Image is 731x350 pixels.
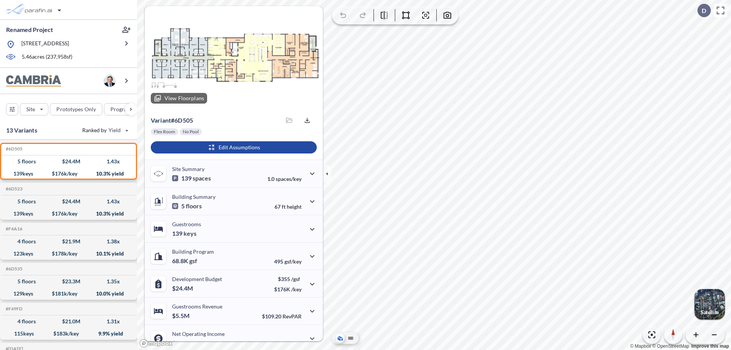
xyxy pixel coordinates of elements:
[110,105,132,113] p: Program
[4,186,22,192] h5: Click to copy the code
[283,313,302,320] span: RevPAR
[154,129,175,135] p: Flex Room
[151,117,193,124] p: # 6d505
[284,258,302,265] span: gsf/key
[691,344,729,349] a: Improve this map
[193,174,211,182] span: spaces
[172,248,214,255] p: Building Program
[291,276,300,282] span: /gsf
[172,284,194,292] p: $24.4M
[262,313,302,320] p: $109.20
[6,26,53,34] p: Renamed Project
[189,257,197,265] span: gsf
[701,309,719,315] p: Satellite
[20,103,48,115] button: Site
[22,53,72,61] p: 5.46 acres ( 237,958 sf)
[4,226,22,232] h5: Click to copy the code
[630,344,651,349] a: Mapbox
[346,334,355,343] button: Site Plan
[104,103,145,115] button: Program
[282,203,286,210] span: ft
[172,276,222,282] p: Development Budget
[21,40,69,49] p: [STREET_ADDRESS]
[151,117,171,124] span: Variant
[6,75,61,87] img: BrandImage
[172,174,211,182] p: 139
[335,334,345,343] button: Aerial View
[274,276,302,282] p: $355
[76,124,133,136] button: Ranked by Yield
[219,144,260,151] p: Edit Assumptions
[186,202,202,210] span: floors
[26,105,35,113] p: Site
[172,257,197,265] p: 68.8K
[274,286,302,292] p: $176K
[109,126,121,134] span: Yield
[6,126,37,135] p: 13 Variants
[4,306,22,312] h5: Click to copy the code
[151,141,317,153] button: Edit Assumptions
[172,221,201,227] p: Guestrooms
[291,286,302,292] span: /key
[172,303,222,310] p: Guestrooms Revenue
[285,340,302,347] span: margin
[139,339,173,348] a: Mapbox homepage
[183,129,199,135] p: No Pool
[652,344,689,349] a: OpenStreetMap
[694,289,725,320] img: Switcher Image
[269,340,302,347] p: 45.0%
[287,203,302,210] span: height
[172,166,204,172] p: Site Summary
[172,312,191,320] p: $5.5M
[172,230,196,237] p: 139
[702,7,706,14] p: D
[50,103,102,115] button: Prototypes Only
[4,266,22,272] h5: Click to copy the code
[694,289,725,320] button: Switcher ImageSatellite
[104,75,116,87] img: user logo
[56,105,96,113] p: Prototypes Only
[164,95,204,101] p: View Floorplans
[172,339,191,347] p: $2.5M
[172,331,225,337] p: Net Operating Income
[172,193,215,200] p: Building Summary
[267,176,302,182] p: 1.0
[275,203,302,210] p: 67
[184,230,196,237] span: keys
[274,258,302,265] p: 495
[276,176,302,182] span: spaces/key
[172,202,202,210] p: 5
[4,146,22,152] h5: Click to copy the code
